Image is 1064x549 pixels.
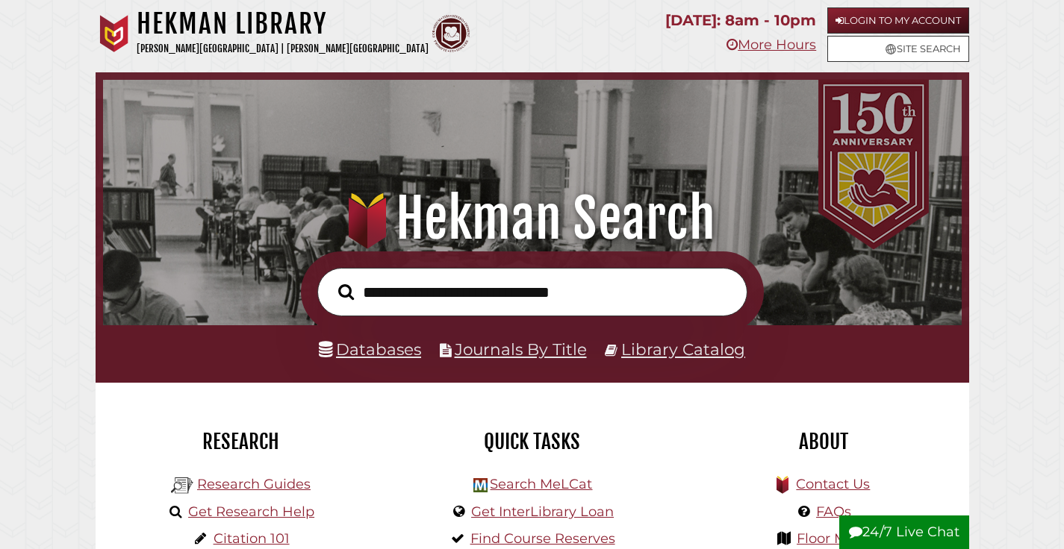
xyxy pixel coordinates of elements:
a: Find Course Reserves [470,530,615,547]
p: [DATE]: 8am - 10pm [665,7,816,34]
img: Calvin University [96,15,133,52]
h1: Hekman Search [119,186,945,251]
a: Get InterLibrary Loan [471,503,614,520]
p: [PERSON_NAME][GEOGRAPHIC_DATA] | [PERSON_NAME][GEOGRAPHIC_DATA] [137,40,429,57]
a: FAQs [816,503,851,520]
a: Databases [319,339,421,359]
h1: Hekman Library [137,7,429,40]
i: Search [338,283,354,301]
h2: Research [107,429,376,454]
img: Hekman Library Logo [171,474,193,497]
a: Citation 101 [214,530,290,547]
h2: Quick Tasks [398,429,667,454]
a: Get Research Help [188,503,314,520]
a: More Hours [727,37,816,53]
a: Journals By Title [455,339,587,359]
button: Search [331,280,361,304]
a: Login to My Account [827,7,969,34]
img: Calvin Theological Seminary [432,15,470,52]
a: Floor Maps [797,530,871,547]
a: Library Catalog [621,339,745,359]
h2: About [689,429,958,454]
a: Site Search [827,36,969,62]
img: Hekman Library Logo [473,478,488,492]
a: Contact Us [796,476,870,492]
a: Search MeLCat [490,476,592,492]
a: Research Guides [197,476,311,492]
